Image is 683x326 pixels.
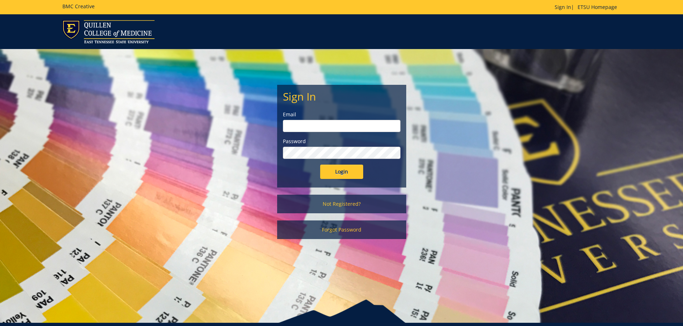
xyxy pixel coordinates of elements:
input: Login [320,165,363,179]
img: ETSU logo [62,20,155,43]
a: ETSU Homepage [574,4,621,10]
a: Not Registered? [277,195,406,213]
h5: BMC Creative [62,4,95,9]
label: Email [283,111,400,118]
h2: Sign In [283,91,400,102]
label: Password [283,138,400,145]
a: Sign In [555,4,571,10]
a: Forgot Password [277,220,406,239]
p: | [555,4,621,11]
